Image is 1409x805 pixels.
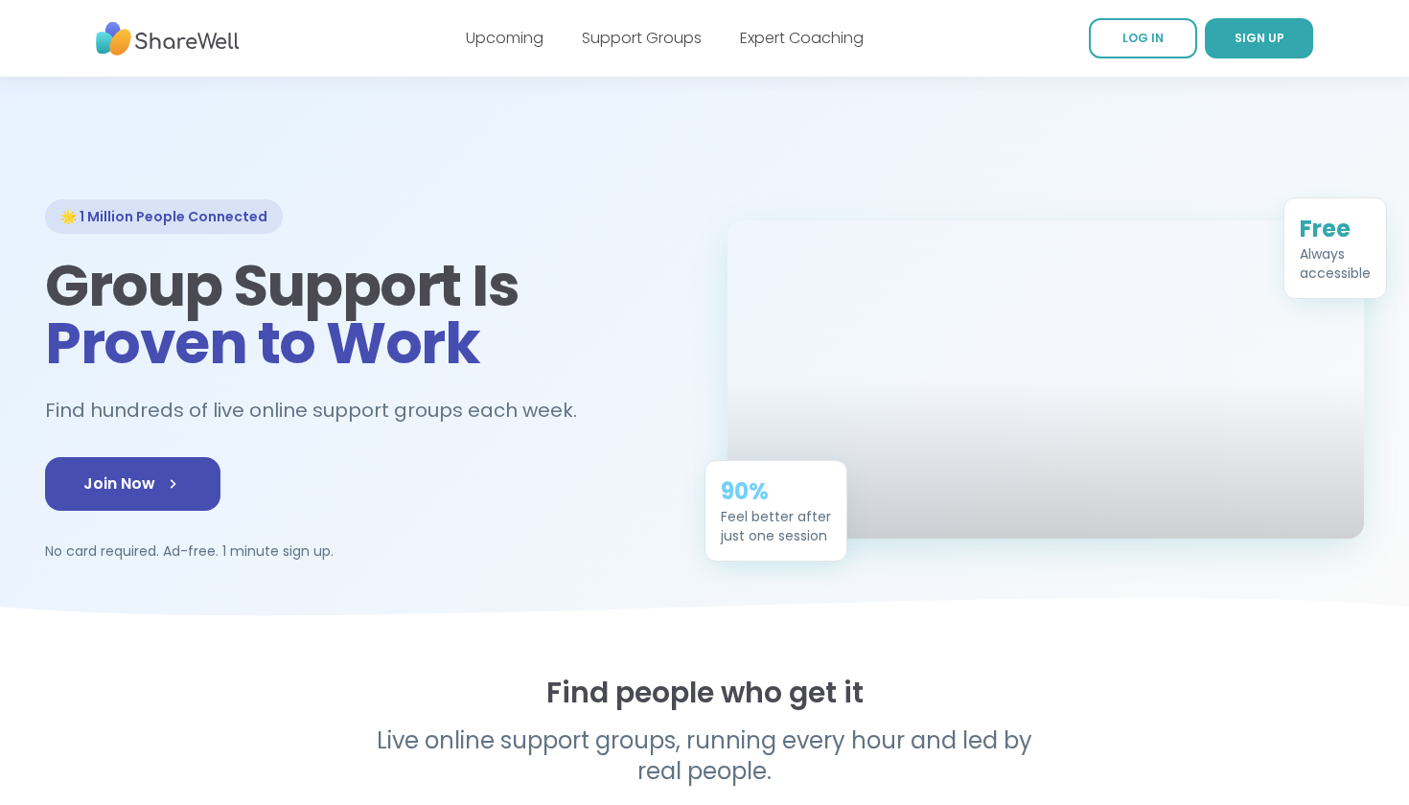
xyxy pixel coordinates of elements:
a: Join Now [45,457,220,511]
p: No card required. Ad-free. 1 minute sign up. [45,541,681,561]
p: Live online support groups, running every hour and led by real people. [336,725,1073,787]
a: Expert Coaching [740,27,864,49]
img: ShareWell Nav Logo [96,12,240,65]
div: Feel better after just one session [721,498,831,537]
a: Upcoming [466,27,543,49]
div: 90% [721,468,831,498]
a: Support Groups [582,27,702,49]
span: SIGN UP [1235,30,1284,46]
span: Proven to Work [45,303,479,383]
div: Free [1300,205,1371,236]
a: LOG IN [1089,18,1197,58]
h2: Find people who get it [45,676,1364,710]
a: SIGN UP [1205,18,1313,58]
h1: Group Support Is [45,257,681,372]
span: LOG IN [1122,30,1164,46]
span: Join Now [83,472,182,495]
div: 🌟 1 Million People Connected [45,199,283,234]
h2: Find hundreds of live online support groups each week. [45,395,597,426]
div: Always accessible [1300,236,1371,274]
